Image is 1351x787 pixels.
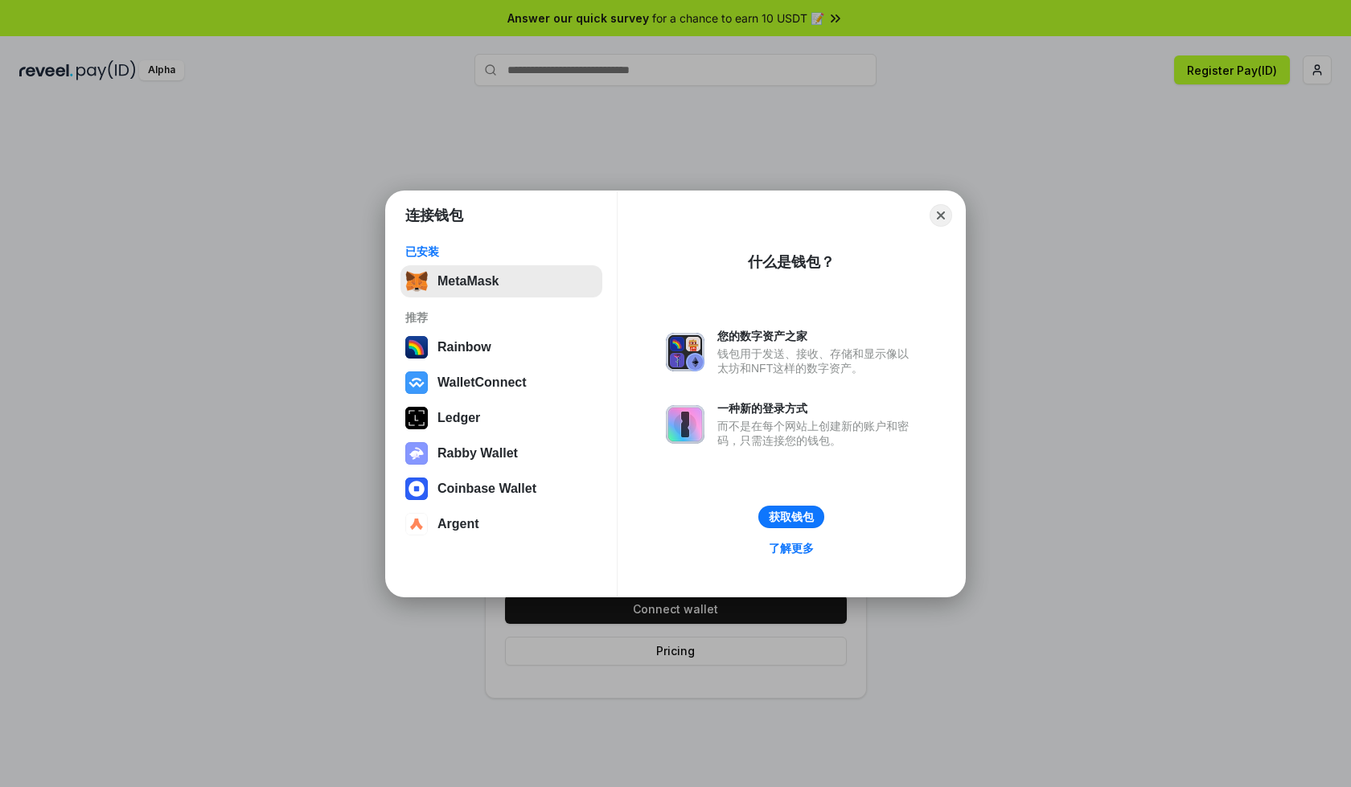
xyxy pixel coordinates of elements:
[717,419,917,448] div: 而不是在每个网站上创建新的账户和密码，只需连接您的钱包。
[717,329,917,343] div: 您的数字资产之家
[437,411,480,425] div: Ledger
[400,508,602,540] button: Argent
[437,482,536,496] div: Coinbase Wallet
[400,265,602,297] button: MetaMask
[717,401,917,416] div: 一种新的登录方式
[759,538,823,559] a: 了解更多
[405,442,428,465] img: svg+xml,%3Csvg%20xmlns%3D%22http%3A%2F%2Fwww.w3.org%2F2000%2Fsvg%22%20fill%3D%22none%22%20viewBox...
[405,336,428,359] img: svg+xml,%3Csvg%20width%3D%22120%22%20height%3D%22120%22%20viewBox%3D%220%200%20120%20120%22%20fil...
[769,541,814,555] div: 了解更多
[437,517,479,531] div: Argent
[400,437,602,469] button: Rabby Wallet
[405,478,428,500] img: svg+xml,%3Csvg%20width%3D%2228%22%20height%3D%2228%22%20viewBox%3D%220%200%2028%2028%22%20fill%3D...
[405,244,597,259] div: 已安装
[769,510,814,524] div: 获取钱包
[930,204,952,227] button: Close
[405,206,463,225] h1: 连接钱包
[437,274,499,289] div: MetaMask
[400,473,602,505] button: Coinbase Wallet
[748,252,835,272] div: 什么是钱包？
[437,340,491,355] div: Rainbow
[400,331,602,363] button: Rainbow
[437,375,527,390] div: WalletConnect
[400,402,602,434] button: Ledger
[717,346,917,375] div: 钱包用于发送、接收、存储和显示像以太坊和NFT这样的数字资产。
[405,371,428,394] img: svg+xml,%3Csvg%20width%3D%2228%22%20height%3D%2228%22%20viewBox%3D%220%200%2028%2028%22%20fill%3D...
[405,310,597,325] div: 推荐
[437,446,518,461] div: Rabby Wallet
[405,513,428,535] img: svg+xml,%3Csvg%20width%3D%2228%22%20height%3D%2228%22%20viewBox%3D%220%200%2028%2028%22%20fill%3D...
[400,367,602,399] button: WalletConnect
[758,506,824,528] button: 获取钱包
[405,270,428,293] img: svg+xml,%3Csvg%20fill%3D%22none%22%20height%3D%2233%22%20viewBox%3D%220%200%2035%2033%22%20width%...
[666,333,704,371] img: svg+xml,%3Csvg%20xmlns%3D%22http%3A%2F%2Fwww.w3.org%2F2000%2Fsvg%22%20fill%3D%22none%22%20viewBox...
[405,407,428,429] img: svg+xml,%3Csvg%20xmlns%3D%22http%3A%2F%2Fwww.w3.org%2F2000%2Fsvg%22%20width%3D%2228%22%20height%3...
[666,405,704,444] img: svg+xml,%3Csvg%20xmlns%3D%22http%3A%2F%2Fwww.w3.org%2F2000%2Fsvg%22%20fill%3D%22none%22%20viewBox...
